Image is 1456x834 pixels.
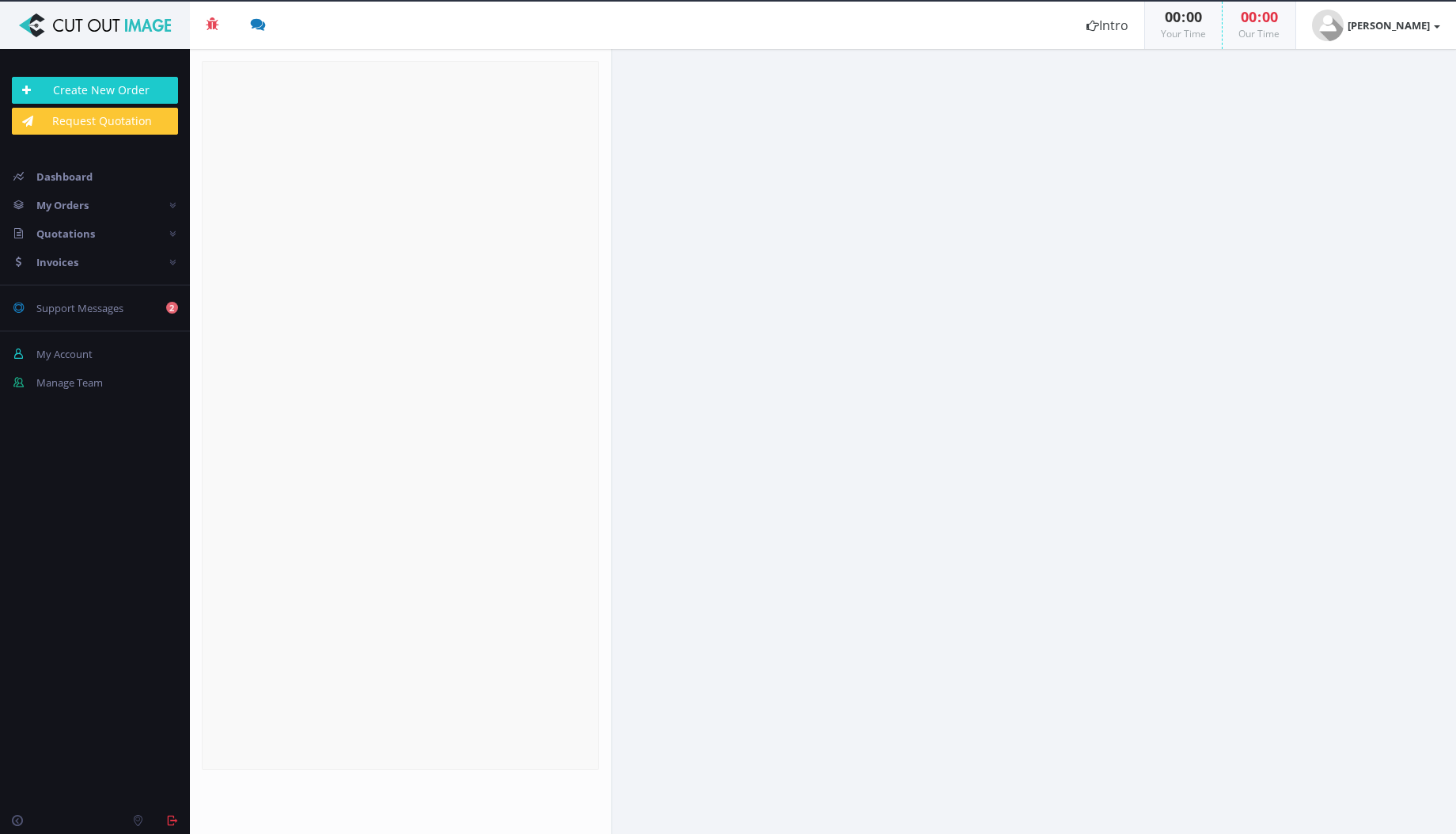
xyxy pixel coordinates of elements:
[36,375,103,390] span: Manage Team
[166,302,178,314] b: 2
[36,227,95,241] span: Quotations
[1241,7,1257,26] span: 00
[12,108,178,135] a: Request Quotation
[1262,7,1278,26] span: 00
[1165,7,1181,26] span: 00
[12,13,178,37] img: Cut Out Image
[1071,2,1144,49] a: Intro
[1257,7,1262,26] span: :
[1312,10,1344,41] img: user_default.jpg
[1186,7,1202,26] span: 00
[1348,18,1430,32] strong: [PERSON_NAME]
[1161,27,1206,40] small: Your Time
[36,301,123,315] span: Support Messages
[1296,2,1456,49] a: [PERSON_NAME]
[1181,7,1186,26] span: :
[12,77,178,104] a: Create New Order
[36,347,93,361] span: My Account
[36,255,78,269] span: Invoices
[36,198,89,212] span: My Orders
[1238,27,1280,40] small: Our Time
[36,169,93,184] span: Dashboard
